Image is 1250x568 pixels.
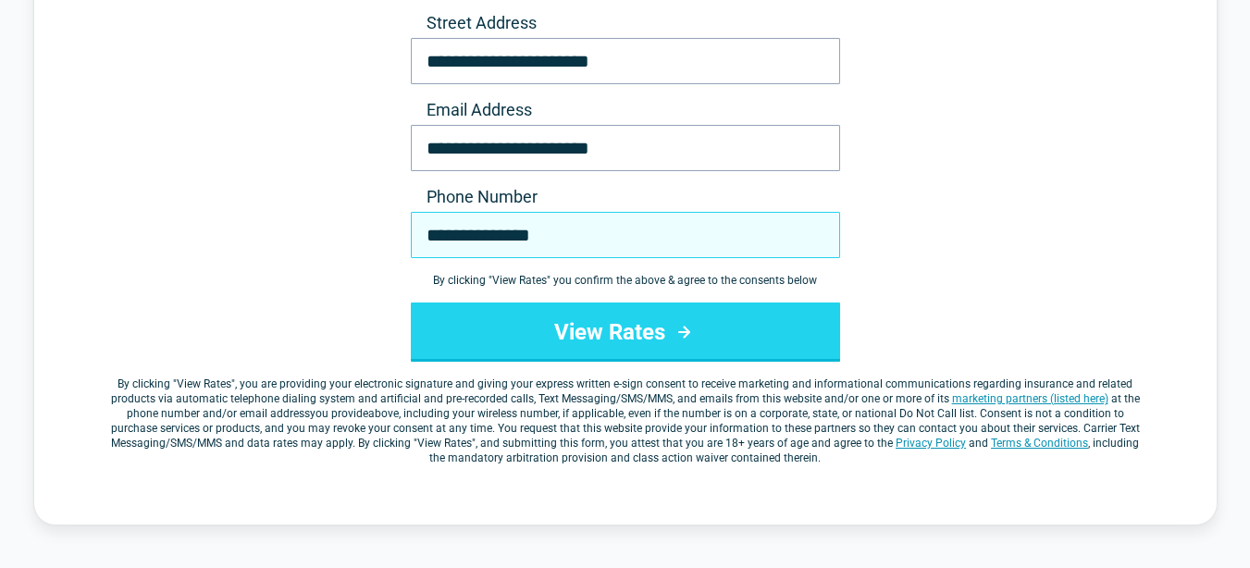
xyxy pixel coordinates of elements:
a: Terms & Conditions [991,437,1088,450]
a: Privacy Policy [896,437,966,450]
a: marketing partners (listed here) [952,392,1108,405]
span: View Rates [177,377,231,390]
label: Phone Number [411,186,840,208]
label: Street Address [411,12,840,34]
label: By clicking " ", you are providing your electronic signature and giving your express written e-si... [108,377,1143,465]
div: By clicking " View Rates " you confirm the above & agree to the consents below [411,273,840,288]
button: View Rates [411,303,840,362]
label: Email Address [411,99,840,121]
